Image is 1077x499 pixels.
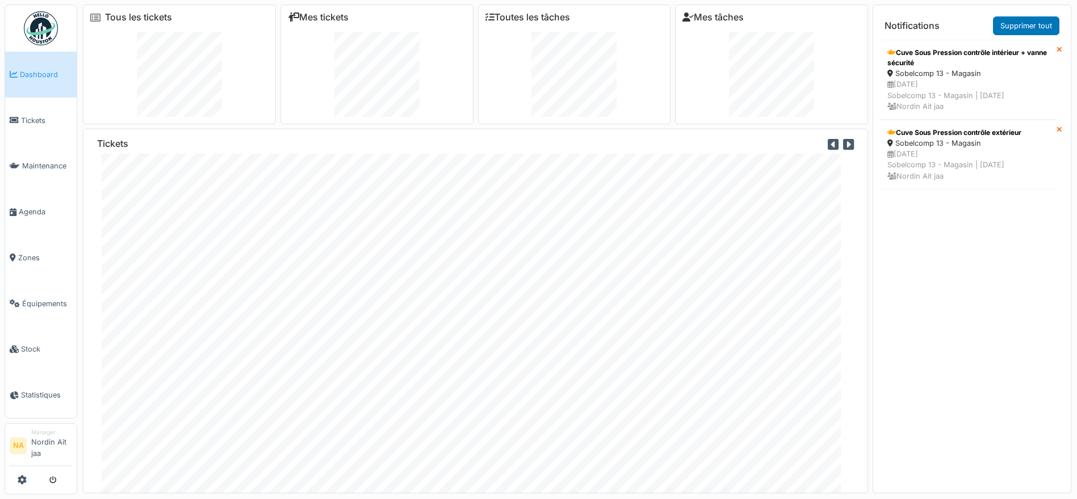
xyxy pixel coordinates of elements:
[18,252,72,263] span: Zones
[887,138,1049,149] div: Sobelcomp 13 - Magasin
[5,281,77,327] a: Équipements
[10,428,72,466] a: NA ManagerNordin Ait jaa
[22,298,72,309] span: Équipements
[5,372,77,418] a: Statistiques
[887,128,1049,138] div: Cuve Sous Pression contrôle extérieur
[21,115,72,126] span: Tickets
[5,235,77,281] a: Zones
[5,52,77,98] a: Dashboard
[5,327,77,373] a: Stock
[682,12,744,23] a: Mes tâches
[21,390,72,400] span: Statistiques
[880,120,1057,189] a: Cuve Sous Pression contrôle extérieur Sobelcomp 13 - Magasin [DATE]Sobelcomp 13 - Magasin | [DATE...
[19,206,72,217] span: Agenda
[887,68,1049,79] div: Sobelcomp 13 - Magasin
[24,11,58,45] img: Badge_color-CXgf-gQk.svg
[993,16,1059,35] a: Supprimer tout
[31,428,72,463] li: Nordin Ait jaa
[22,160,72,171] span: Maintenance
[885,20,940,31] h6: Notifications
[880,40,1057,120] a: Cuve Sous Pression contrôle intérieur + vanne sécurité Sobelcomp 13 - Magasin [DATE]Sobelcomp 13 ...
[5,98,77,143] a: Tickets
[21,344,72,354] span: Stock
[887,48,1049,68] div: Cuve Sous Pression contrôle intérieur + vanne sécurité
[10,437,27,454] li: NA
[887,149,1049,181] div: [DATE] Sobelcomp 13 - Magasin | [DATE] Nordin Ait jaa
[105,12,172,23] a: Tous les tickets
[31,428,72,437] div: Manager
[5,143,77,189] a: Maintenance
[20,69,72,80] span: Dashboard
[288,12,349,23] a: Mes tickets
[887,79,1049,112] div: [DATE] Sobelcomp 13 - Magasin | [DATE] Nordin Ait jaa
[485,12,570,23] a: Toutes les tâches
[97,138,128,149] h6: Tickets
[5,189,77,235] a: Agenda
